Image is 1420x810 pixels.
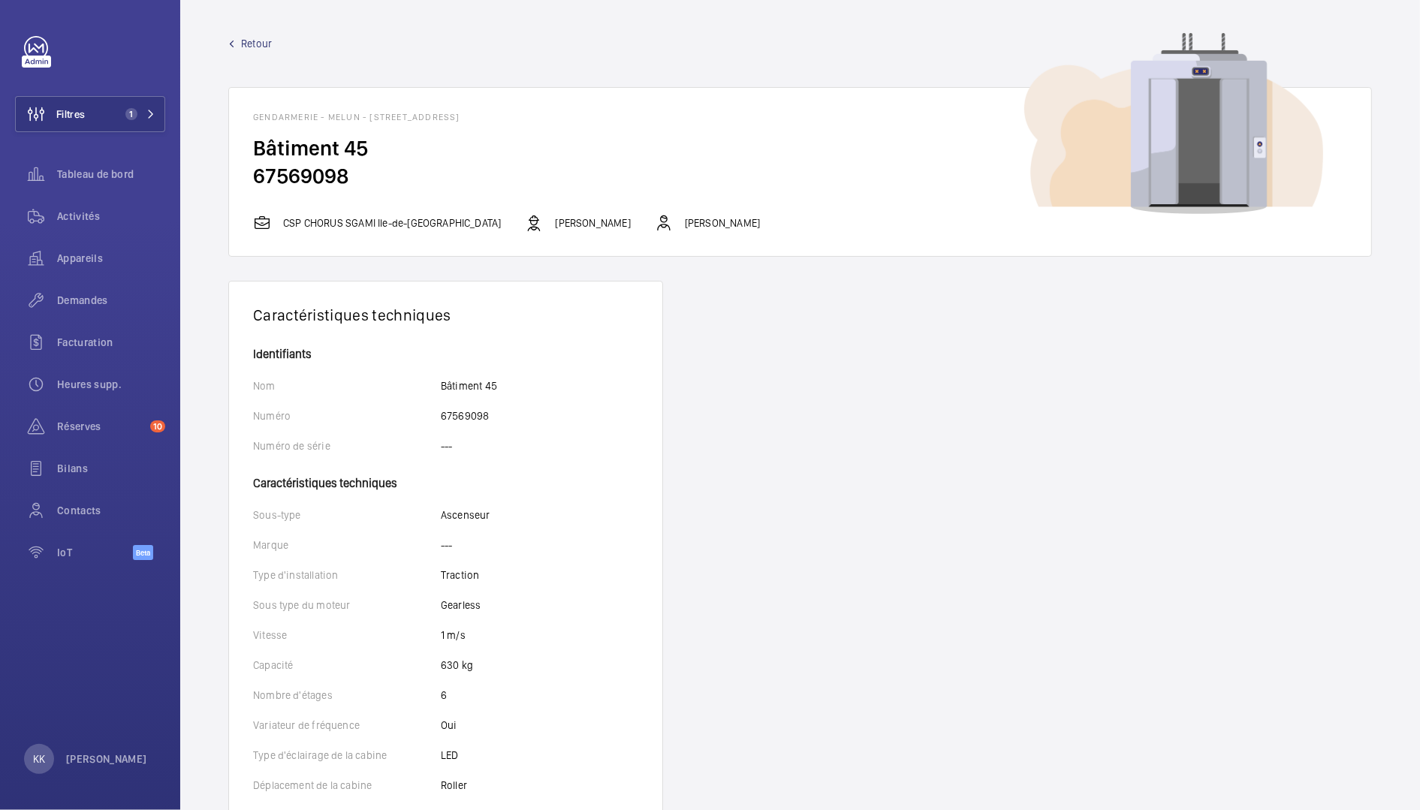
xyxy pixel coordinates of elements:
h2: Bâtiment 45 [253,134,1347,162]
p: Type d'installation [253,568,441,583]
h2: 67569098 [253,162,1347,190]
p: Sous-type [253,507,441,522]
span: Demandes [57,293,165,308]
p: --- [441,438,453,453]
span: Beta [133,545,153,560]
p: Ascenseur [441,507,490,522]
button: Filtres1 [15,96,165,132]
span: 10 [150,420,165,432]
span: Facturation [57,335,165,350]
span: IoT [57,545,133,560]
p: Vitesse [253,628,441,643]
span: Réserves [57,419,144,434]
p: 6 [441,688,447,703]
p: Déplacement de la cabine [253,778,441,793]
span: Bilans [57,461,165,476]
p: Capacité [253,658,441,673]
p: [PERSON_NAME] [555,215,630,230]
p: --- [441,537,453,553]
h4: Caractéristiques techniques [253,468,638,489]
p: 1 m/s [441,628,466,643]
p: Numéro [253,408,441,423]
p: Sous type du moteur [253,598,441,613]
p: [PERSON_NAME] [685,215,760,230]
span: Tableau de bord [57,167,165,182]
p: Marque [253,537,441,553]
p: 630 kg [441,658,473,673]
h1: Gendarmerie - Melun - [STREET_ADDRESS] [253,112,1347,122]
p: Traction [441,568,479,583]
p: 67569098 [441,408,489,423]
p: [PERSON_NAME] [66,751,147,766]
span: 1 [125,108,137,120]
p: CSP CHORUS SGAMI Ile-de-[GEOGRAPHIC_DATA] [283,215,501,230]
p: Type d'éclairage de la cabine [253,748,441,763]
p: LED [441,748,459,763]
span: Appareils [57,251,165,266]
span: Heures supp. [57,377,165,392]
p: Roller [441,778,467,793]
span: Filtres [56,107,85,122]
p: Nombre d'étages [253,688,441,703]
p: Oui [441,718,457,733]
p: KK [33,751,45,766]
h4: Identifiants [253,348,638,360]
p: Variateur de fréquence [253,718,441,733]
img: device image [1024,33,1323,215]
span: Activités [57,209,165,224]
span: Contacts [57,503,165,518]
h1: Caractéristiques techniques [253,306,638,324]
p: Bâtiment 45 [441,378,497,393]
p: Numéro de série [253,438,441,453]
span: Retour [241,36,272,51]
p: Nom [253,378,441,393]
p: Gearless [441,598,481,613]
